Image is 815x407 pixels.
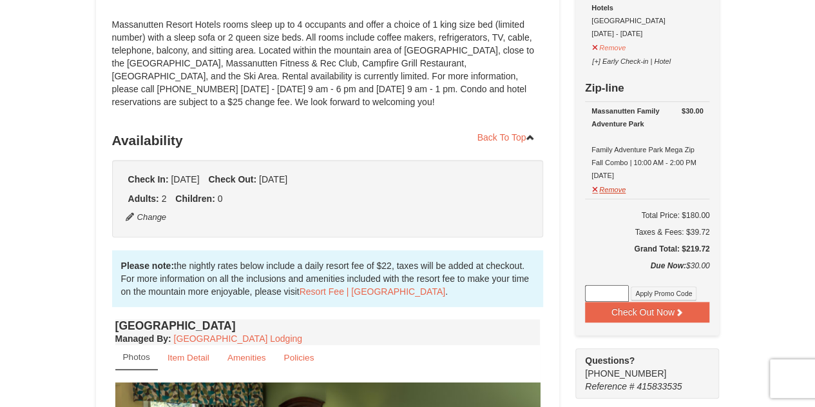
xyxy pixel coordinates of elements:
[115,319,541,332] h4: [GEOGRAPHIC_DATA]
[275,345,322,370] a: Policies
[259,174,287,184] span: [DATE]
[637,381,682,392] span: 415833535
[591,104,703,130] div: Massanutten Family Adventure Park
[585,381,634,392] span: Reference #
[115,333,171,344] strong: :
[125,210,168,224] button: Change
[591,38,626,54] button: Remove
[219,345,274,370] a: Amenities
[128,194,159,204] strong: Adults:
[283,353,314,362] small: Policies
[585,354,696,379] span: [PHONE_NUMBER]
[112,128,544,154] h3: Availability
[115,333,168,344] span: Managed By
[585,259,709,285] div: $30.00
[585,243,709,255] h5: Grand Total: $219.72
[168,353,209,362] small: Item Detail
[469,128,544,147] a: Back To Top
[585,226,709,239] div: Taxes & Fees: $39.72
[591,180,626,196] button: Remove
[585,209,709,222] h6: Total Price: $180.00
[585,302,709,323] button: Check Out Now
[112,18,544,121] div: Massanutten Resort Hotels rooms sleep up to 4 occupants and offer a choice of 1 king size bed (li...
[174,333,302,344] a: [GEOGRAPHIC_DATA] Lodging
[171,174,199,184] span: [DATE]
[218,194,223,204] span: 0
[208,174,256,184] strong: Check Out:
[585,82,624,94] strong: Zip-line
[300,286,445,297] a: Resort Fee | [GEOGRAPHIC_DATA]
[591,104,703,182] div: Family Adventure Park Mega Zip Fall Combo | 10:00 AM - 2:00 PM [DATE]
[650,261,686,270] strong: Due Now:
[682,104,704,117] strong: $30.00
[162,194,167,204] span: 2
[585,355,635,366] strong: Questions?
[175,194,215,204] strong: Children:
[128,174,169,184] strong: Check In:
[227,353,266,362] small: Amenities
[591,52,671,68] button: [+] Early Check-in | Hotel
[115,345,158,370] a: Photos
[631,286,696,301] button: Apply Promo Code
[123,352,150,362] small: Photos
[112,250,544,307] div: the nightly rates below include a daily resort fee of $22, taxes will be added at checkout. For m...
[121,261,174,271] strong: Please note:
[159,345,218,370] a: Item Detail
